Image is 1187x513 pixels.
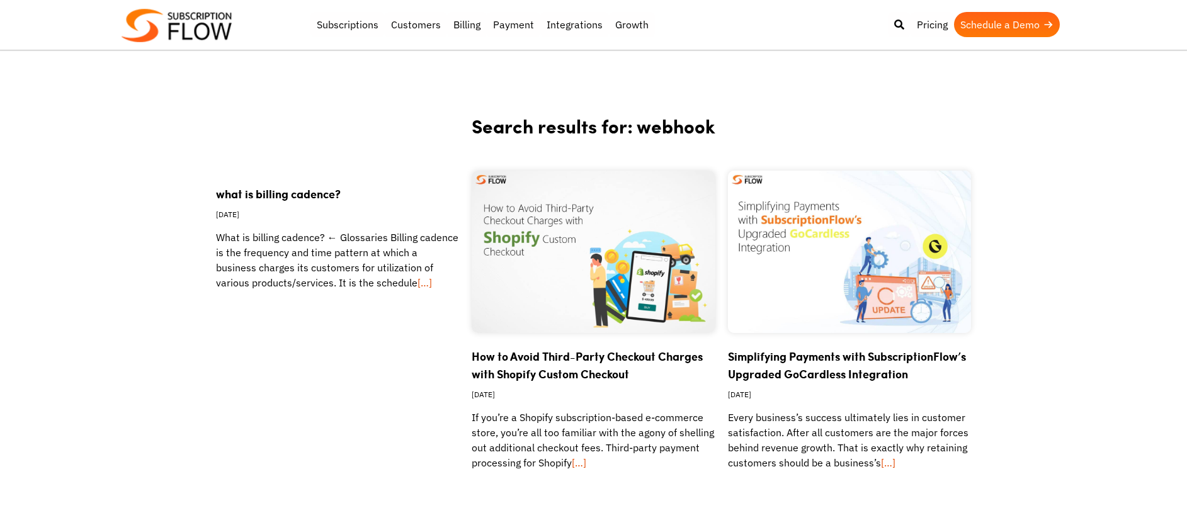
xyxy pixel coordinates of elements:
a: Pricing [911,12,954,37]
div: [DATE] [216,203,460,230]
a: Simplifying Payments with SubscriptionFlow’s Upgraded GoCardless Integration [728,348,966,382]
img: Subscriptionflow [122,9,232,42]
a: […] [572,456,586,469]
img: Avoid Third-Party Checkout Charges with Shopify Custom Checkout [472,171,715,333]
a: Schedule a Demo [954,12,1060,37]
a: what is billing cadence? [216,186,341,202]
a: Billing [447,12,487,37]
a: Integrations [540,12,609,37]
a: Subscriptions [310,12,385,37]
a: Payment [487,12,540,37]
a: […] [417,276,432,289]
a: Growth [609,12,655,37]
div: [DATE] [728,383,972,410]
a: […] [881,456,895,469]
img: subscriptionflow gocardless integration upgraded [728,171,972,333]
a: How to Avoid Third-Party Checkout Charges with Shopify Custom Checkout [472,348,703,382]
div: [DATE] [472,383,715,410]
a: Customers [385,12,447,37]
p: If you’re a Shopify subscription-based e-commerce store, you’re all too familiar with the agony o... [472,410,715,470]
p: Every business’s success ultimately lies in customer satisfaction. After all customers are the ma... [728,410,972,470]
h2: Search results for: webhook [216,113,972,171]
p: What is billing cadence? ← Glossaries Billing cadence is the frequency and time pattern at which ... [216,230,460,290]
